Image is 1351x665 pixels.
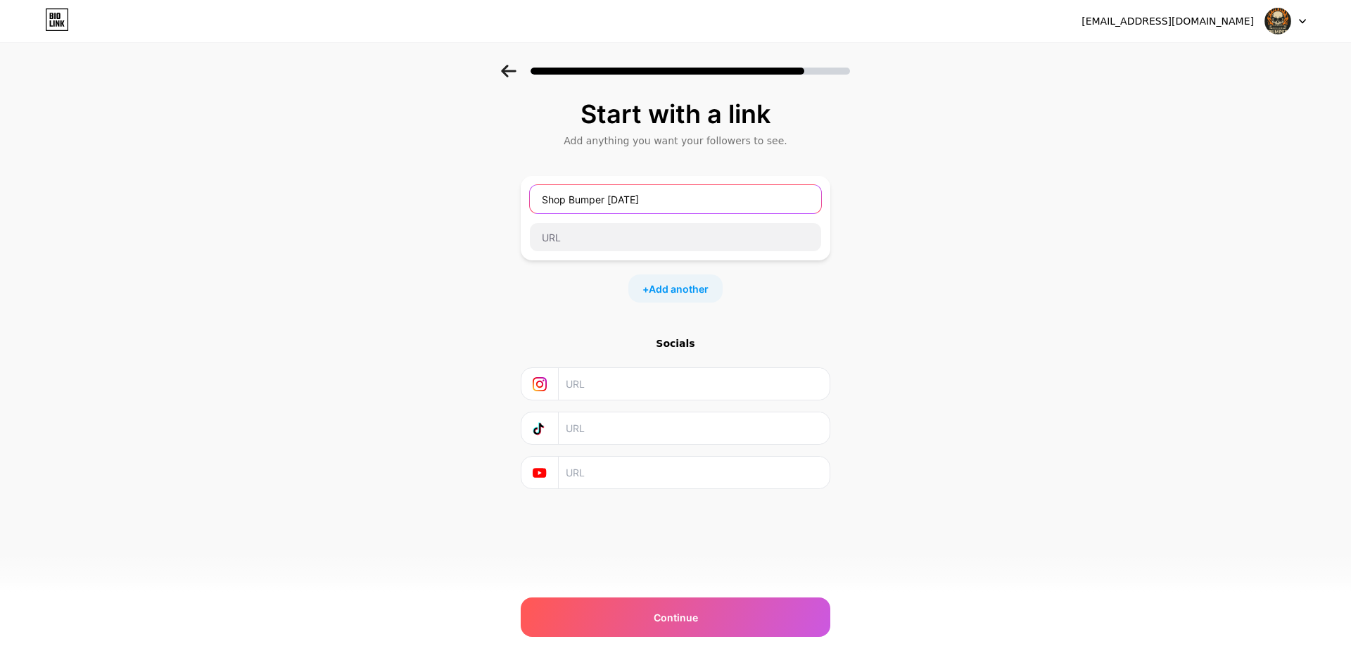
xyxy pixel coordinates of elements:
div: Start with a link [528,100,823,128]
img: bumperkarma [1264,8,1291,34]
div: Add anything you want your followers to see. [528,134,823,148]
input: URL [530,223,821,251]
div: + [628,274,723,303]
input: URL [566,368,821,400]
input: URL [566,412,821,444]
div: Socials [521,336,830,350]
input: URL [566,457,821,488]
input: Link name [530,185,821,213]
span: Add another [649,281,709,296]
div: [EMAIL_ADDRESS][DOMAIN_NAME] [1082,14,1254,29]
span: Continue [654,610,698,625]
